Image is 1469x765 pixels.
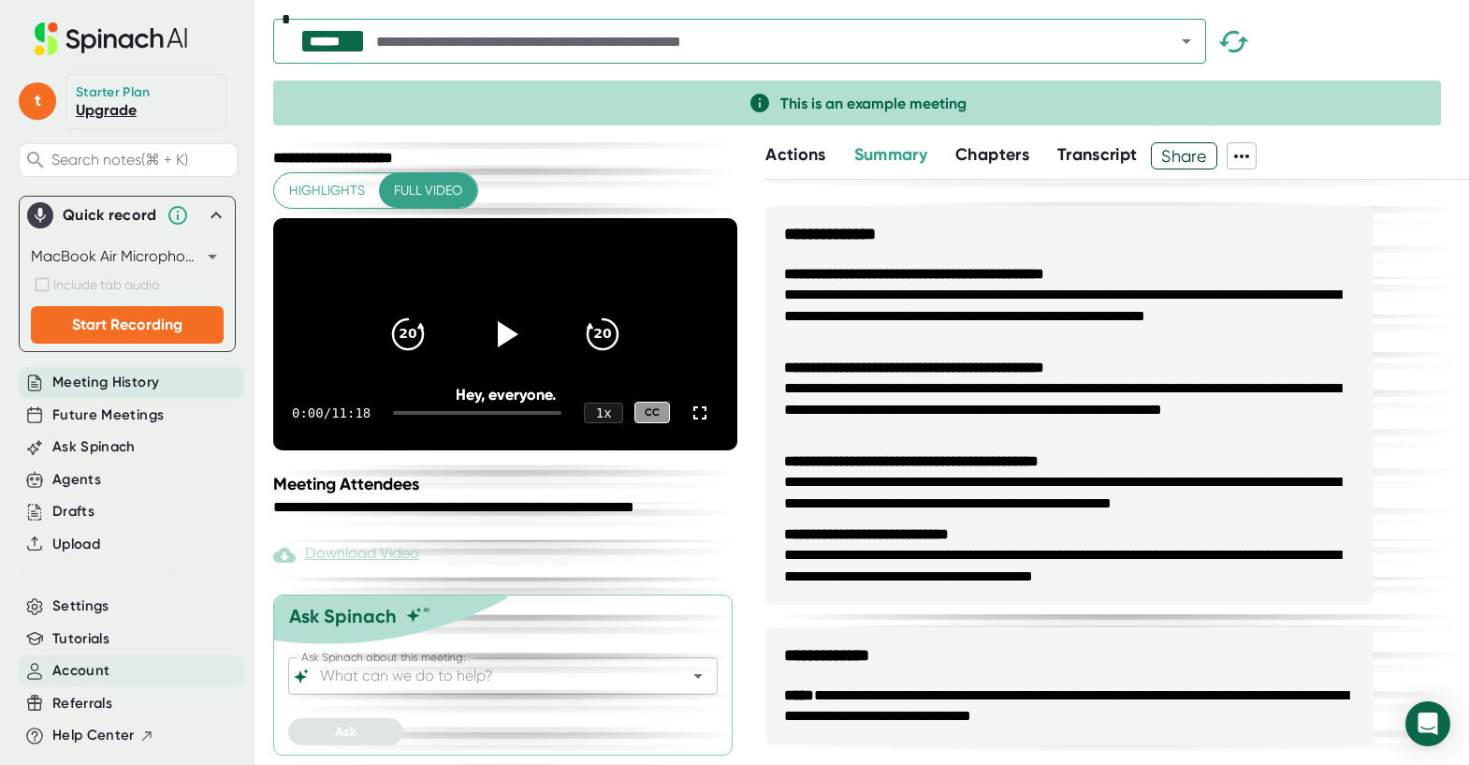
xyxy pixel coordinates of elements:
button: Account [52,660,109,682]
button: Ask Spinach [52,436,136,458]
button: Future Meetings [52,405,164,426]
button: Agents [52,469,101,491]
button: Meeting History [52,372,159,393]
button: Actions [765,142,825,168]
span: Start Recording [72,316,182,333]
span: Search notes (⌘ + K) [51,151,188,169]
button: Open [1173,28,1200,54]
button: Tutorials [52,628,109,650]
button: Share [1151,142,1217,169]
button: Help Center [52,725,154,746]
div: Quick record [63,206,157,225]
div: Hey, everyone. [320,386,691,404]
span: Chapters [955,144,1029,165]
div: 0:00 / 11:18 [292,405,371,420]
input: What can we do to help? [316,663,657,689]
button: Highlights [274,173,380,208]
span: Help Center [52,725,135,746]
span: Transcript [1057,144,1138,165]
a: Upgrade [76,101,137,119]
span: Summary [854,144,927,165]
div: Ask Spinach [289,605,397,627]
button: Summary [854,142,927,168]
button: Chapters [955,142,1029,168]
button: Open [685,663,711,689]
button: Settings [52,596,109,617]
button: Full video [379,173,477,208]
span: Share [1152,140,1216,172]
span: Include tab audio [53,277,159,292]
button: Upload [52,534,100,555]
div: Quick record [27,197,227,234]
span: This is an example meeting [780,95,967,112]
button: Ask [288,718,403,745]
div: Safari does not support tab audio recording. Please use Chrome or Edge for this feature. [31,273,224,296]
span: Ask [335,724,356,740]
span: Actions [765,144,825,165]
div: Starter Plan [76,84,151,101]
span: Highlights [289,179,365,202]
button: Referrals [52,693,112,714]
span: t [19,82,56,120]
div: Meeting Attendees [273,474,742,494]
div: Paid feature [273,544,419,566]
span: Full video [394,179,462,202]
div: MacBook Air Microphone [31,242,224,272]
button: Transcript [1057,142,1138,168]
button: Start Recording [31,306,224,344]
div: CC [634,402,670,423]
button: Drafts [52,501,95,522]
div: Open Intercom Messenger [1405,701,1450,746]
div: 1 x [584,403,623,423]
